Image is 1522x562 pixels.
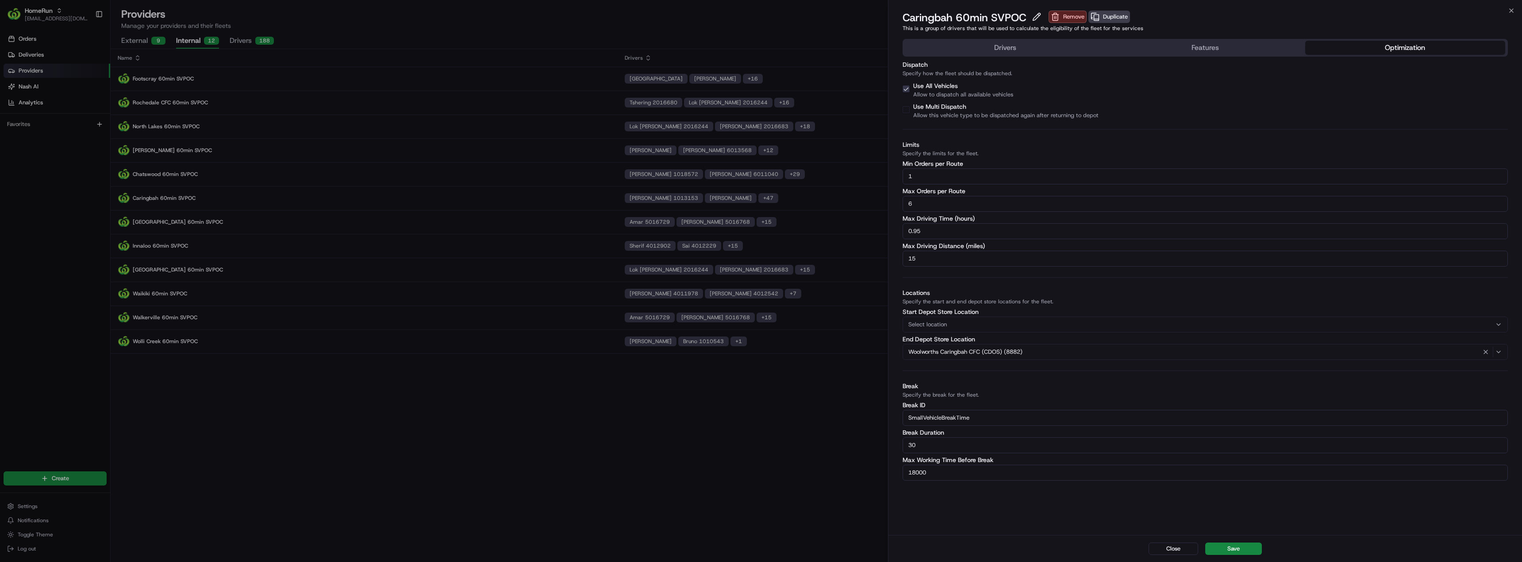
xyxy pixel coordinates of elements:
input: Break Duration (in minutes) [903,437,1508,453]
span: Woolworths Caringbah CFC (CDOS) (8882) [908,348,1022,356]
p: This is a group of drivers that will be used to calculate the eligibility of the fleet for the se... [903,25,1508,32]
button: Duplicate [1088,11,1130,23]
div: Caringbah 60min SVPOC [903,11,1047,25]
label: Min Orders per Route [903,161,1508,167]
h3: Break [903,382,1508,390]
input: Min Orders per Route [903,168,1508,184]
p: Allow this vehicle type to be dispatched again after returning to depot [913,113,1099,119]
label: Max Orders per Route [903,188,1508,194]
input: Max Driving Time (in Hours) [903,223,1508,239]
label: Max Driving Time (hours) [903,215,1508,222]
label: Break Duration [903,429,1508,436]
button: Remove [1049,11,1087,25]
p: Specify the limits for the fleet. [903,150,1508,157]
p: Allow to dispatch all available vehicles [913,92,1013,98]
input: ID [903,410,1508,426]
p: Specify the break for the fleet. [903,391,1508,398]
button: Select location [903,317,1508,333]
label: Use All Vehicles [913,82,958,90]
label: Break ID [903,402,1508,408]
h3: Limits [903,140,1508,149]
button: Features [1105,41,1305,55]
label: Start Depot Store Location [903,309,1508,315]
label: End Depot Store Location [903,336,1508,342]
button: Duplicate [1088,11,1130,25]
h3: Locations [903,288,1508,297]
label: Max Driving Distance (miles) [903,243,1508,249]
button: Close [1149,543,1198,555]
label: Use Multi Dispatch [913,103,966,111]
button: Save [1205,543,1262,555]
span: Select location [908,321,947,329]
input: Max Orders per Route [903,196,1508,212]
label: Max Working Time Before Break [903,457,1508,463]
button: Remove [1049,11,1087,23]
input: Max Driving Distance (in Miles) [903,251,1508,267]
button: Woolworths Caringbah CFC (CDOS) (8882) [903,344,1508,360]
p: Specify how the fleet should be dispatched. [903,70,1508,77]
button: Drivers [905,41,1105,55]
button: Optimization [1305,41,1505,55]
input: Max Working Time Before Break (in minutes) [903,465,1508,481]
p: Specify the start and end depot store locations for the fleet. [903,298,1508,305]
h3: Dispatch [903,60,1508,69]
